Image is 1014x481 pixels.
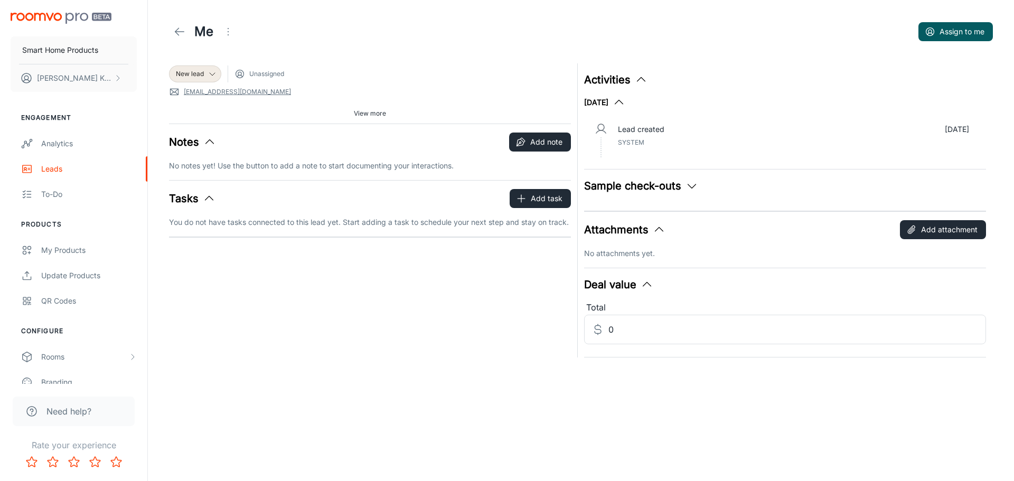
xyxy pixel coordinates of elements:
[184,87,291,97] a: [EMAIL_ADDRESS][DOMAIN_NAME]
[41,295,137,307] div: QR Codes
[584,72,647,88] button: Activities
[176,69,204,79] span: New lead
[618,124,664,135] p: Lead created
[37,72,111,84] p: [PERSON_NAME] King
[41,270,137,281] div: Update Products
[11,13,111,24] img: Roomvo PRO Beta
[584,222,665,238] button: Attachments
[350,106,390,121] button: View more
[169,65,221,82] div: New lead
[41,376,137,388] div: Branding
[918,22,993,41] button: Assign to me
[510,189,571,208] button: Add task
[11,64,137,92] button: [PERSON_NAME] King
[169,134,216,150] button: Notes
[584,178,698,194] button: Sample check-outs
[608,315,986,344] input: Estimated deal value
[22,44,98,56] p: Smart Home Products
[218,21,239,42] button: Open menu
[169,191,215,206] button: Tasks
[41,163,137,175] div: Leads
[584,301,986,315] div: Total
[900,220,986,239] button: Add attachment
[249,69,284,79] span: Unassigned
[509,133,571,152] button: Add note
[354,109,386,118] span: View more
[584,248,986,259] p: No attachments yet.
[584,96,625,109] button: [DATE]
[41,138,137,149] div: Analytics
[194,22,213,41] h1: Me
[945,124,969,135] p: [DATE]
[618,138,644,146] span: System
[41,244,137,256] div: My Products
[41,188,137,200] div: To-do
[169,160,571,172] p: No notes yet! Use the button to add a note to start documenting your interactions.
[584,277,653,293] button: Deal value
[41,351,128,363] div: Rooms
[11,36,137,64] button: Smart Home Products
[169,216,571,228] p: You do not have tasks connected to this lead yet. Start adding a task to schedule your next step ...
